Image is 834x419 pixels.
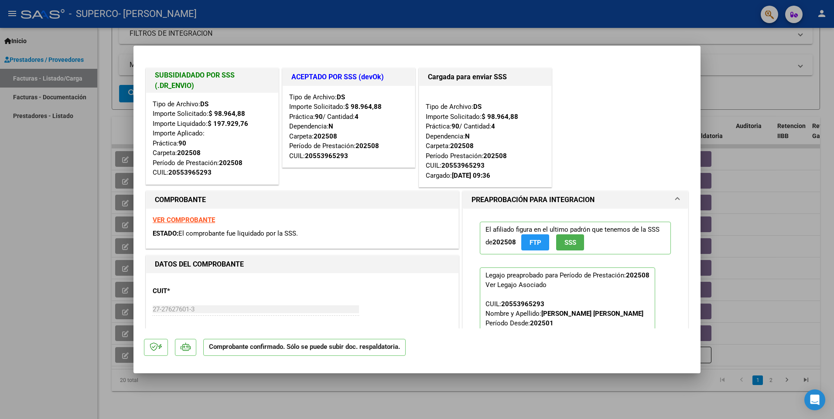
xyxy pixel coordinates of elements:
strong: 202508 [314,132,337,140]
p: El afiliado figura en el ultimo padrón que tenemos de la SSS de [480,222,671,254]
strong: 4 [491,122,495,130]
strong: $ 98.964,88 [208,110,245,118]
div: Open Intercom Messenger [804,389,825,410]
h1: SUBSIDIADADO POR SSS (.DR_ENVIO) [155,70,270,91]
strong: 202508 [219,159,243,167]
span: CUIL: Nombre y Apellido: Período Desde: Período Hasta: Admite Dependencia: [485,300,643,356]
strong: DS [337,93,345,101]
strong: N [328,122,333,130]
div: 20553965293 [168,168,212,178]
a: VER COMPROBANTE [153,216,215,224]
span: El comprobante fue liquidado por la SSS. [178,230,298,237]
strong: 90 [451,122,459,130]
h1: ACEPTADO POR SSS (devOk) [291,72,406,82]
strong: 202508 [492,238,516,246]
button: FTP [521,234,549,250]
strong: [DATE] 09:36 [452,172,490,179]
strong: 202508 [483,152,507,160]
strong: DS [473,103,482,111]
div: 20553965293 [441,161,485,171]
span: ESTADO: [153,230,178,237]
strong: $ 98.964,88 [482,113,518,121]
strong: 90 [178,139,186,147]
strong: N [465,132,470,140]
strong: DATOS DEL COMPROBANTE [155,260,244,268]
span: FTP [530,239,541,247]
strong: 202508 [450,142,474,150]
strong: $ 197.929,76 [208,120,248,128]
p: CUIT [153,286,243,296]
strong: 202508 [177,149,201,157]
div: Tipo de Archivo: Importe Solicitado: Práctica: / Cantidad: Dependencia: Carpeta: Período de Prest... [289,92,408,161]
mat-expansion-panel-header: PREAPROBACIÓN PARA INTEGRACION [463,191,688,209]
strong: 4 [355,113,359,121]
div: 20553965293 [305,151,348,161]
strong: 90 [315,113,323,121]
div: Ver Legajo Asociado [485,280,547,290]
strong: DS [200,100,208,108]
div: PREAPROBACIÓN PARA INTEGRACION [463,209,688,381]
button: SSS [556,234,584,250]
div: Tipo de Archivo: Importe Solicitado: Práctica: / Cantidad: Dependencia: Carpeta: Período Prestaci... [426,92,545,181]
p: Comprobante confirmado. Sólo se puede subir doc. respaldatoria. [203,339,406,356]
strong: 202501 [530,319,554,327]
h1: Cargada para enviar SSS [428,72,543,82]
h1: PREAPROBACIÓN PARA INTEGRACION [472,195,595,205]
strong: COMPROBANTE [155,196,206,204]
strong: 202508 [626,271,649,279]
div: 20553965293 [501,299,544,309]
div: Tipo de Archivo: Importe Solicitado: Importe Liquidado: Importe Aplicado: Práctica: Carpeta: Perí... [153,99,272,178]
p: Legajo preaprobado para Período de Prestación: [480,267,655,361]
strong: [PERSON_NAME] [PERSON_NAME] [541,310,643,318]
strong: $ 98.964,88 [345,103,382,111]
span: SSS [564,239,576,247]
strong: 202508 [355,142,379,150]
